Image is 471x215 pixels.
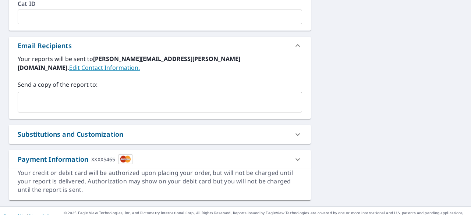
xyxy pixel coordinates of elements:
label: Cat ID [18,1,302,7]
label: Your reports will be sent to [18,54,302,72]
div: Your credit or debit card will be authorized upon placing your order, but will not be charged unt... [18,169,302,194]
div: Email Recipients [18,41,72,51]
img: cardImage [118,154,132,164]
div: Substitutions and Customization [18,129,123,139]
div: Email Recipients [9,37,311,54]
div: Substitutions and Customization [9,125,311,144]
label: Send a copy of the report to: [18,80,302,89]
div: XXXX5465 [91,154,115,164]
b: [PERSON_NAME][EMAIL_ADDRESS][PERSON_NAME][DOMAIN_NAME]. [18,55,240,72]
div: Payment InformationXXXX5465cardImage [9,150,311,169]
a: EditContactInfo [69,64,140,72]
div: Payment Information [18,154,132,164]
